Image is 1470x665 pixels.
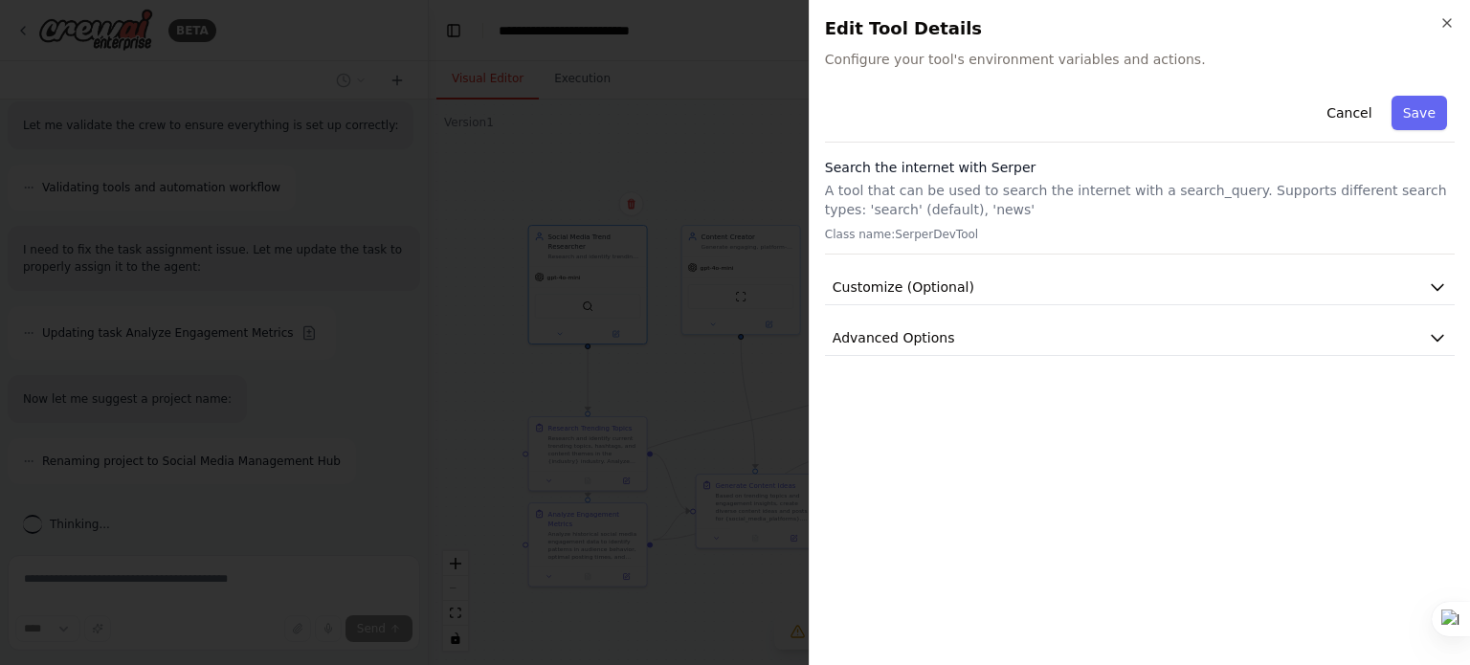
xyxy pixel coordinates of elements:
p: Class name: SerperDevTool [825,227,1455,242]
button: Customize (Optional) [825,270,1455,305]
button: Cancel [1315,96,1383,130]
span: Configure your tool's environment variables and actions. [825,50,1455,69]
span: Advanced Options [833,328,955,347]
span: Customize (Optional) [833,277,974,297]
h3: Search the internet with Serper [825,158,1455,177]
h2: Edit Tool Details [825,15,1455,42]
button: Advanced Options [825,321,1455,356]
p: A tool that can be used to search the internet with a search_query. Supports different search typ... [825,181,1455,219]
button: Save [1392,96,1447,130]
